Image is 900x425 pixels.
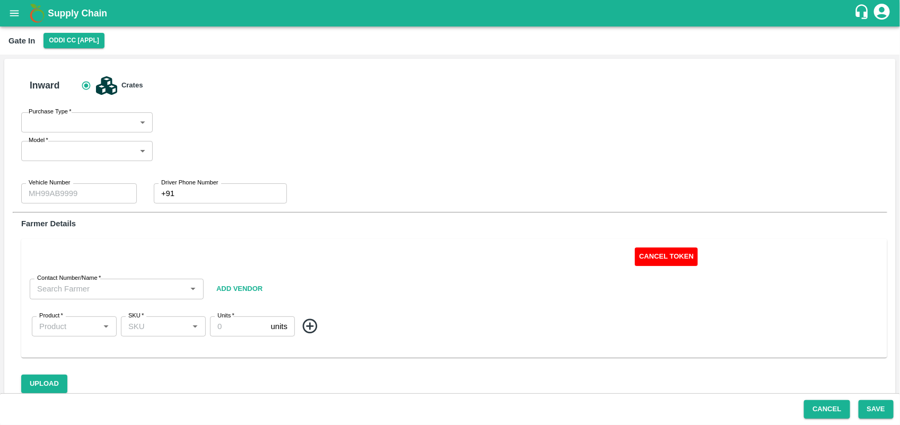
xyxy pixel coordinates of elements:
button: Open [188,320,202,333]
label: Vehicle Number [29,179,71,187]
label: Driver Phone Number [161,179,219,187]
input: Search Farmer [33,282,183,296]
label: Product [39,312,63,320]
a: Supply Chain [48,6,854,21]
input: SKU [124,320,185,333]
button: Open [99,320,113,333]
b: Farmer Details [21,219,76,228]
b: Supply Chain [48,8,107,19]
button: Upload [21,375,67,393]
button: Cancel Token [635,247,698,266]
img: crates [96,76,117,95]
b: Gate In [8,37,35,45]
b: Crates [121,81,143,89]
div: customer-support [854,4,872,23]
p: +91 [161,188,174,199]
label: Purchase Type [29,108,72,116]
label: Units [217,312,234,320]
input: Product [35,320,96,333]
input: 0 [210,316,267,337]
label: SKU [128,312,144,320]
img: logo [27,3,48,24]
p: units [271,321,287,332]
input: MH99AB9999 [21,183,137,203]
button: Open [186,282,200,296]
button: Select DC [43,33,104,48]
h6: Inward [21,78,76,93]
button: open drawer [2,1,27,25]
button: Add Vendor [212,266,267,312]
div: account of current user [872,2,892,24]
button: Cancel [804,400,850,419]
label: Model [29,136,48,145]
label: Contact Number/Name [37,274,101,282]
button: Save [859,400,894,419]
